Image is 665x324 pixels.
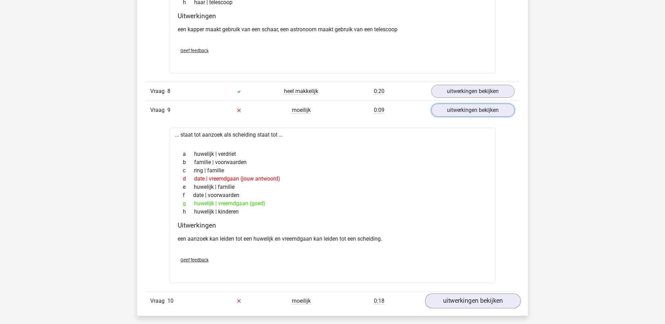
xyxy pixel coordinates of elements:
span: g [183,199,194,208]
span: c [183,166,194,175]
span: heel makkelijk [284,88,319,95]
span: 9 [168,107,171,113]
span: Geef feedback [181,48,209,53]
p: een kapper maakt gebruik van een schaar, een astronoom maakt gebruik van een telescoop [178,25,487,34]
div: huwelijk | familie [178,183,487,191]
span: d [183,175,194,183]
span: Vraag [151,297,168,305]
span: moeilijk [292,298,311,304]
a: uitwerkingen bekijken [425,293,521,309]
p: een aanzoek kan leiden tot een huwelijk en vreemdgaan kan leiden tot een scheiding. [178,235,487,243]
span: e [183,183,194,191]
span: 8 [168,88,171,94]
a: uitwerkingen bekijken [431,85,515,98]
h4: Uitwerkingen [178,12,487,20]
span: 0:09 [374,107,385,114]
h4: Uitwerkingen [178,221,487,229]
span: a [183,150,194,158]
div: ... staat tot aanzoek als scheiding staat tot ... [170,128,496,283]
div: ring | familie [178,166,487,175]
span: f [183,191,193,199]
span: 0:18 [374,298,385,304]
span: 10 [168,298,174,304]
span: h [183,208,194,216]
span: b [183,158,194,166]
span: Vraag [151,106,168,114]
div: huwelijk | verdriet [178,150,487,158]
div: familie | voorwaarden [178,158,487,166]
span: Geef feedback [181,257,209,263]
div: date | voorwaarden [178,191,487,199]
a: uitwerkingen bekijken [431,104,515,117]
div: date | vreemdgaan (jouw antwoord) [178,175,487,183]
span: Vraag [151,87,168,95]
div: huwelijk | kinderen [178,208,487,216]
div: huwelijk | vreemdgaan (goed) [178,199,487,208]
span: 0:20 [374,88,385,95]
span: moeilijk [292,107,311,114]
